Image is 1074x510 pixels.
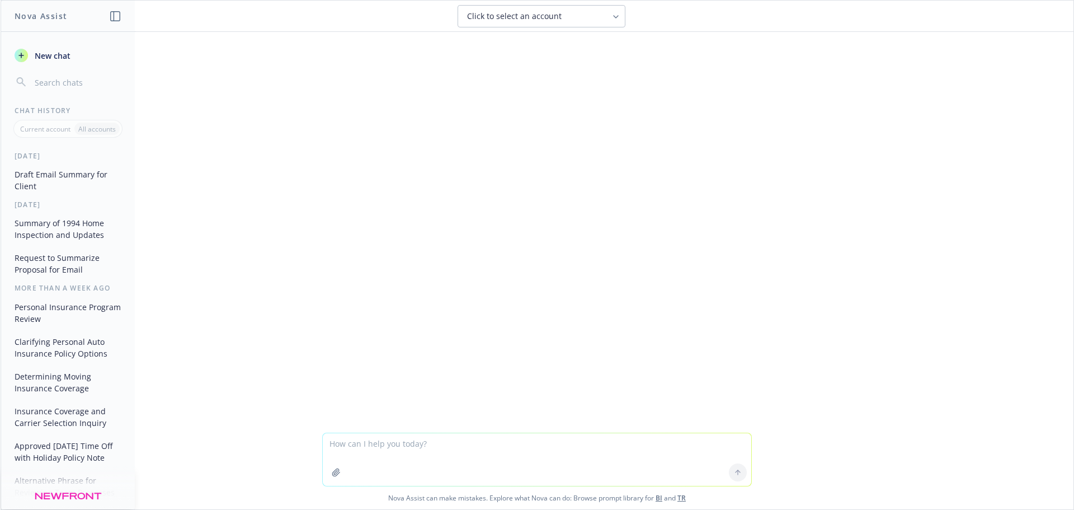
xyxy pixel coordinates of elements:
[1,200,135,209] div: [DATE]
[10,333,126,363] button: Clarifying Personal Auto Insurance Policy Options
[458,5,625,27] button: Click to select an account
[10,402,126,432] button: Insurance Coverage and Carrier Selection Inquiry
[10,249,126,279] button: Request to Summarize Proposal for Email
[32,74,121,90] input: Search chats
[10,298,126,328] button: Personal Insurance Program Review
[677,493,686,503] a: TR
[1,106,135,115] div: Chat History
[10,165,126,195] button: Draft Email Summary for Client
[10,437,126,467] button: Approved [DATE] Time Off with Holiday Policy Note
[10,45,126,65] button: New chat
[10,367,126,397] button: Determining Moving Insurance Coverage
[20,124,70,134] p: Current account
[467,11,562,22] span: Click to select an account
[10,471,126,502] button: Alternative Phrase for Reviewing Team Processes
[1,151,135,161] div: [DATE]
[78,124,116,134] p: All accounts
[656,493,662,503] a: BI
[15,10,67,22] h1: Nova Assist
[32,50,70,62] span: New chat
[10,214,126,244] button: Summary of 1994 Home Inspection and Updates
[5,486,1069,509] span: Nova Assist can make mistakes. Explore what Nova can do: Browse prompt library for and
[1,283,135,293] div: More than a week ago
